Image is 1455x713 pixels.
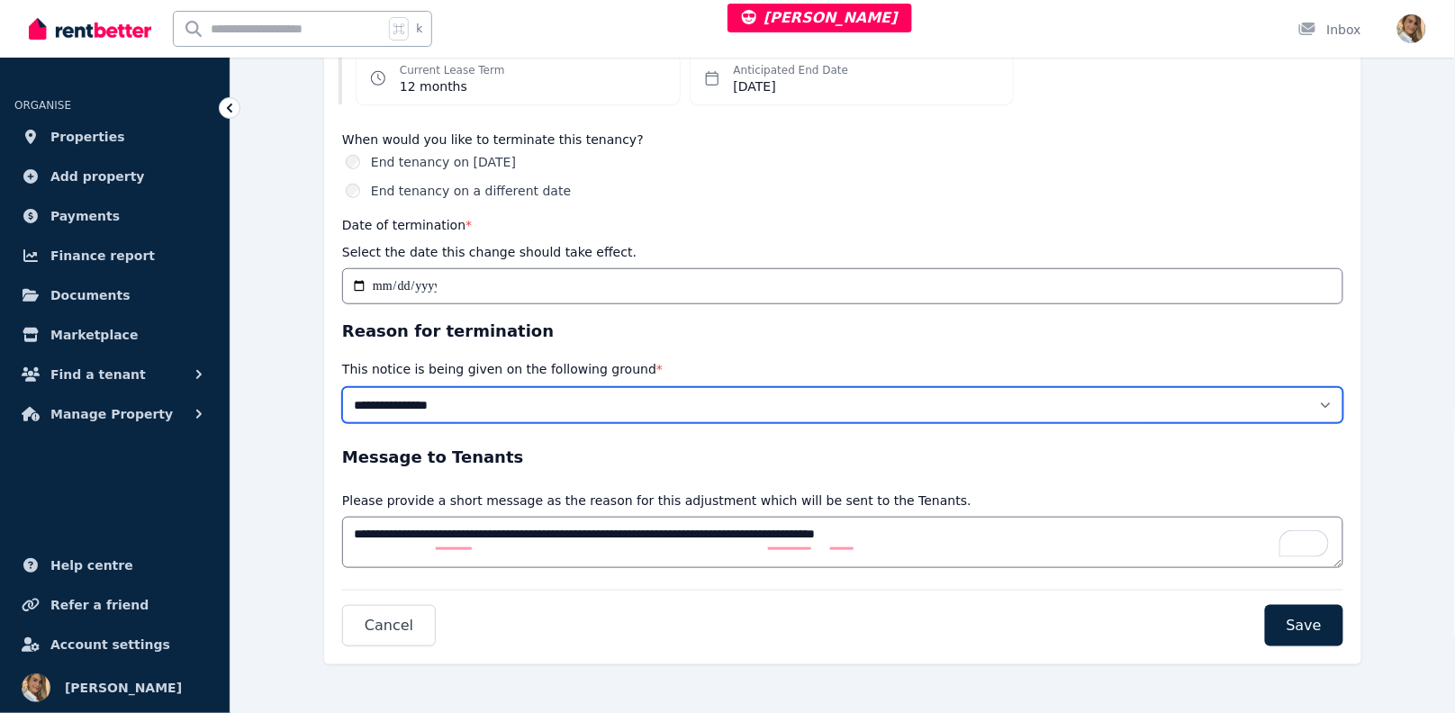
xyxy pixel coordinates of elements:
[14,158,215,194] a: Add property
[342,362,663,376] label: This notice is being given on the following ground
[342,133,1343,146] label: When would you like to terminate this tenancy?
[14,547,215,583] a: Help centre
[50,166,145,187] span: Add property
[14,627,215,663] a: Account settings
[400,63,505,77] dt: Current Lease Term
[50,126,125,148] span: Properties
[14,396,215,432] button: Manage Property
[14,198,215,234] a: Payments
[342,243,637,261] p: Select the date this change should take effect.
[416,22,422,36] span: k
[1287,615,1322,636] span: Save
[50,594,149,616] span: Refer a friend
[50,245,155,266] span: Finance report
[400,77,505,95] dd: 12 months
[734,77,849,95] dd: [DATE]
[1265,605,1343,646] button: Save
[50,284,131,306] span: Documents
[734,63,849,77] dt: Anticipated End Date
[14,317,215,353] a: Marketplace
[1397,14,1426,43] img: Jodie Cartmer
[50,205,120,227] span: Payments
[50,555,133,576] span: Help centre
[742,9,898,26] span: [PERSON_NAME]
[365,615,413,636] span: Cancel
[371,153,516,171] label: End tenancy on [DATE]
[342,492,972,510] p: Please provide a short message as the reason for this adjustment which will be sent to the Tenants.
[14,99,71,112] span: ORGANISE
[50,364,146,385] span: Find a tenant
[14,238,215,274] a: Finance report
[65,677,182,699] span: [PERSON_NAME]
[342,605,436,646] button: Cancel
[50,634,170,655] span: Account settings
[14,277,215,313] a: Documents
[29,15,151,42] img: RentBetter
[22,673,50,702] img: Jodie Cartmer
[342,445,1343,470] h3: Message to Tenants
[14,119,215,155] a: Properties
[1298,21,1361,39] div: Inbox
[50,403,173,425] span: Manage Property
[371,182,571,200] label: End tenancy on a different date
[342,218,472,232] label: Date of termination
[50,324,138,346] span: Marketplace
[14,356,215,393] button: Find a tenant
[14,587,215,623] a: Refer a friend
[342,319,1343,344] h3: Reason for termination
[342,517,1343,568] textarea: To enrich screen reader interactions, please activate Accessibility in Grammarly extension settings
